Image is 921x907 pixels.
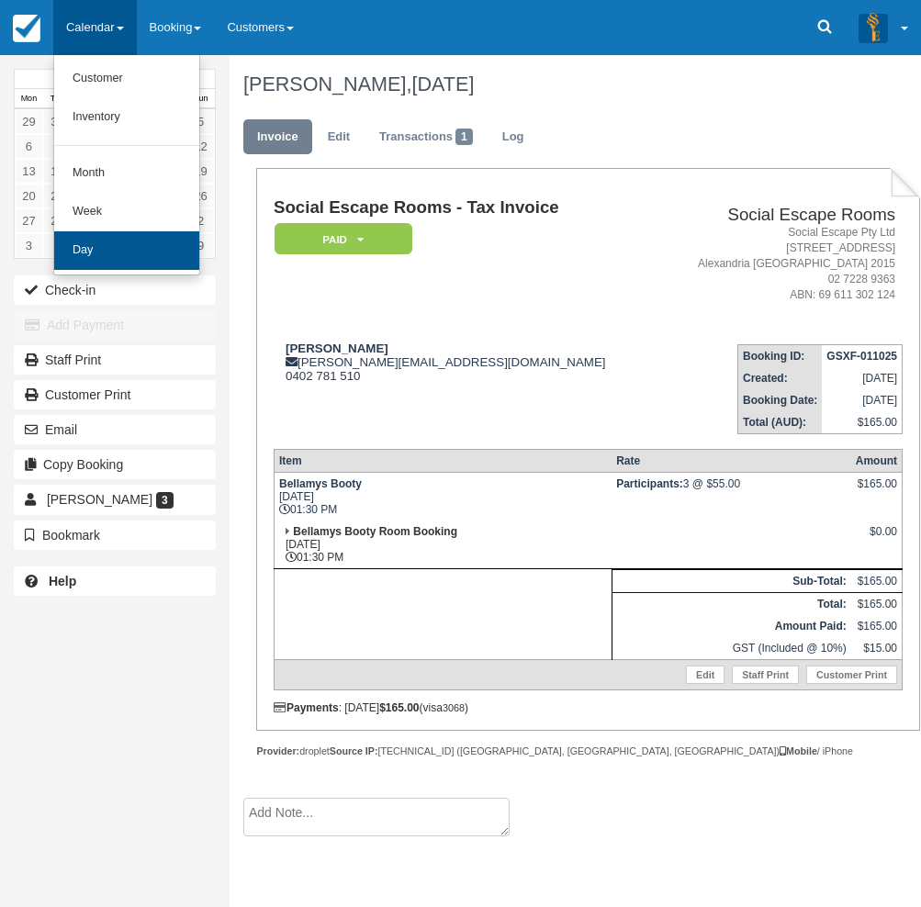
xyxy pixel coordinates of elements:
a: 26 [186,184,215,208]
a: 9 [186,233,215,258]
small: 3068 [443,702,465,713]
th: Rate [612,449,851,472]
a: Log [489,119,538,155]
div: : [DATE] (visa ) [274,701,903,714]
h2: Social Escape Rooms [665,206,895,225]
a: 5 [186,109,215,134]
strong: Bellamys Booty [279,477,362,490]
a: Customer Print [14,380,216,409]
a: Week [54,193,199,231]
a: 27 [15,208,43,233]
b: Help [49,574,76,588]
button: Email [14,415,216,444]
td: $165.00 [851,592,903,615]
a: Help [14,566,216,596]
a: Paid [274,222,406,256]
th: Amount Paid: [612,615,851,637]
a: 20 [15,184,43,208]
button: Bookmark [14,521,216,550]
a: 28 [43,208,72,233]
strong: Mobile [780,745,817,756]
div: droplet [TECHNICAL_ID] ([GEOGRAPHIC_DATA], [GEOGRAPHIC_DATA], [GEOGRAPHIC_DATA]) / iPhone [256,745,919,758]
h1: Social Escape Rooms - Tax Invoice [274,198,657,218]
span: [PERSON_NAME] [47,492,152,507]
a: Edit [314,119,364,155]
a: 13 [15,159,43,184]
a: Day [54,231,199,270]
span: 3 [156,492,174,509]
a: Customer Print [806,666,897,684]
th: Amount [851,449,903,472]
a: 14 [43,159,72,184]
div: $0.00 [856,525,897,553]
td: [DATE] 01:30 PM [274,521,612,569]
th: Total: [612,592,851,615]
a: Staff Print [732,666,799,684]
td: $165.00 [822,411,902,434]
span: 1 [455,129,473,145]
img: A3 [859,13,888,42]
a: 3 [15,233,43,258]
button: Check-in [14,275,216,305]
a: Invoice [243,119,312,155]
button: Add Payment [14,310,216,340]
th: Sub-Total: [612,569,851,592]
strong: Participants [616,477,683,490]
th: Total (AUD): [737,411,822,434]
td: $165.00 [851,615,903,637]
td: $15.00 [851,637,903,660]
ul: Calendar [53,55,200,275]
a: 19 [186,159,215,184]
td: [DATE] 01:30 PM [274,472,612,521]
th: Mon [15,89,43,109]
a: 2 [186,208,215,233]
td: 3 @ $55.00 [612,472,851,521]
div: [PERSON_NAME][EMAIL_ADDRESS][DOMAIN_NAME] 0402 781 510 [274,342,657,383]
a: Customer [54,60,199,98]
strong: GSXF-011025 [826,350,897,363]
em: Paid [275,223,412,255]
a: 29 [15,109,43,134]
h1: [PERSON_NAME], [243,73,906,95]
strong: Source IP: [330,745,378,756]
th: Tue [43,89,72,109]
td: [DATE] [822,367,902,389]
th: Sun [186,89,215,109]
a: [PERSON_NAME] 3 [14,485,216,514]
td: GST (Included @ 10%) [612,637,851,660]
a: 6 [15,134,43,159]
th: Created: [737,367,822,389]
th: Booking Date: [737,389,822,411]
strong: $165.00 [379,701,419,714]
strong: Provider: [256,745,299,756]
a: Inventory [54,98,199,137]
td: $165.00 [851,569,903,592]
img: checkfront-main-nav-mini-logo.png [13,15,40,42]
a: Edit [686,666,724,684]
div: $165.00 [856,477,897,505]
button: Copy Booking [14,450,216,479]
a: 4 [43,233,72,258]
a: 30 [43,109,72,134]
th: Booking ID: [737,344,822,367]
a: 12 [186,134,215,159]
a: Staff Print [14,345,216,375]
td: [DATE] [822,389,902,411]
strong: Payments [274,701,339,714]
a: Month [54,154,199,193]
span: [DATE] [411,73,474,95]
a: 21 [43,184,72,208]
a: Transactions1 [365,119,487,155]
a: 7 [43,134,72,159]
strong: Bellamys Booty Room Booking [293,525,457,538]
address: Social Escape Pty Ltd [STREET_ADDRESS] Alexandria [GEOGRAPHIC_DATA] 2015 02 7228 9363 ABN: 69 611... [665,225,895,304]
th: Item [274,449,612,472]
strong: [PERSON_NAME] [286,342,388,355]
